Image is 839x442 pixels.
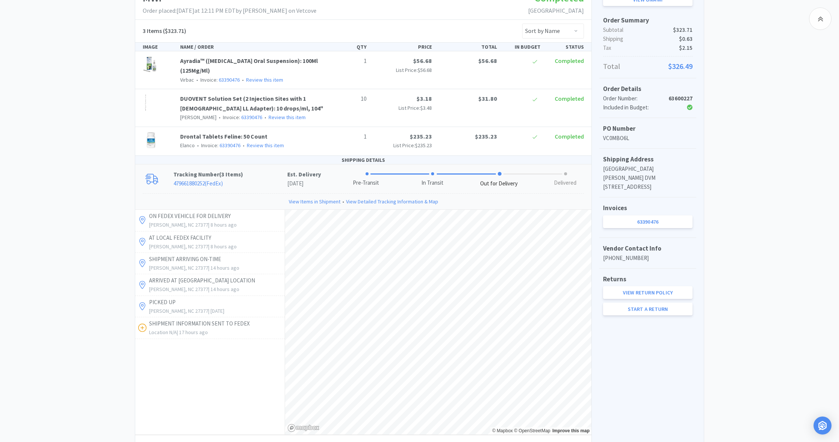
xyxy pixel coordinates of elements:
a: 63390476 [241,114,262,121]
h5: Vendor Contact Info [603,243,693,254]
span: • [195,76,199,83]
span: Virbac [180,76,194,83]
a: 63390476 [603,215,693,228]
a: 63390476 [219,142,240,149]
span: • [241,76,245,83]
div: STATUS [543,43,587,51]
h5: Shipping Address [603,154,693,164]
img: a6ac95f40492451aaf0187d1114ccd9a_634748.png [143,132,159,148]
h5: Invoices [603,203,693,213]
canvas: Map [285,210,591,435]
a: OpenStreetMap [514,428,550,433]
div: Pre-Transit [353,179,379,187]
p: [DATE] [287,179,321,188]
div: IMAGE [140,43,177,51]
span: Elanco [180,142,195,149]
p: ARRIVED AT [GEOGRAPHIC_DATA] LOCATION [149,276,283,285]
div: Open Intercom Messenger [814,417,832,435]
a: Review this item [269,114,306,121]
a: Mapbox [492,428,513,433]
span: Invoice: [194,76,240,83]
p: List Price: [373,66,432,74]
h5: Returns [603,274,693,284]
span: $235.23 [475,133,497,140]
img: 06bd02bffad7472790566f9af402cb50_11205.png [143,94,148,110]
p: SHIPMENT ARRIVING ON-TIME [149,255,283,264]
span: Completed [555,133,584,140]
p: Subtotal [603,25,693,34]
div: Out for Delivery [480,179,518,188]
span: • [196,142,200,149]
span: $323.71 [673,25,693,34]
p: [PERSON_NAME], NC 27377 | 14 hours ago [149,285,283,293]
div: In Transit [421,179,443,187]
a: Start a Return [603,303,693,315]
span: $31.80 [478,95,497,102]
a: View Return Policy [603,286,693,299]
a: Ayradia™ ([MEDICAL_DATA] Oral Suspension): 100Ml (125Mg/Ml) [180,57,318,74]
span: • [263,114,267,121]
a: Improve this map [552,428,590,433]
span: [PERSON_NAME] [180,114,216,121]
p: 1 [329,132,367,142]
div: IN BUDGET [500,43,543,51]
span: $0.63 [679,34,693,43]
p: 10 [329,94,367,104]
div: Included in Budget: [603,103,663,112]
span: • [218,114,222,121]
span: $326.49 [668,60,693,72]
p: [PERSON_NAME], NC 27377 | 14 hours ago [149,264,283,272]
span: $56.68 [478,57,497,64]
span: $3.18 [417,95,432,102]
div: Delivered [554,179,576,187]
span: $3.48 [420,105,432,111]
span: $235.23 [410,133,432,140]
span: $56.68 [418,67,432,73]
div: QTY [326,43,370,51]
a: Mapbox logo [288,424,319,432]
span: • [242,142,246,149]
p: SHIPMENT INFORMATION SENT TO FEDEX [149,319,283,328]
span: Invoice: [216,114,262,121]
a: DUOVENT Solution Set (2 Injection Sites with 1 [DEMOGRAPHIC_DATA] LL Adapter): 10 drops/ml, 104" [180,95,323,112]
span: 3 Items [143,27,162,34]
span: $235.23 [415,142,432,149]
p: 1 [329,56,367,66]
p: Total [603,60,693,72]
span: Completed [555,95,584,102]
a: Review this item [246,76,283,83]
span: $56.68 [413,57,432,64]
div: Order Number: [603,94,663,103]
img: e654b2eade6f4c09a4aec06b8b7e34a5_625034.png [143,56,157,73]
p: Tax [603,43,693,52]
p: List Price: [373,141,432,149]
h5: Order Details [603,84,693,94]
a: 479661880252(FedEx) [173,180,223,187]
div: TOTAL [435,43,500,51]
span: Invoice: [195,142,240,149]
span: $2.15 [679,43,693,52]
strong: 63600227 [669,95,693,102]
p: Location N/A | 17 hours ago [149,328,283,336]
span: • [340,197,346,206]
h5: Order Summary [603,15,693,25]
p: Tracking Number ( ) [173,170,288,179]
p: Est. Delivery [287,170,321,179]
p: [PHONE_NUMBER] [603,254,693,263]
p: [PERSON_NAME], NC 27377 | [DATE] [149,307,283,315]
a: View Detailed Tracking Information & Map [346,197,438,206]
div: SHIPPING DETAILS [135,156,591,164]
div: PRICE [370,43,435,51]
a: Review this item [247,142,284,149]
p: AT LOCAL FEDEX FACILITY [149,233,283,242]
p: List Price: [373,104,432,112]
a: Drontal Tablets Feline: 50 Count [180,133,267,140]
p: VC0MBO6L [603,134,693,143]
p: Order placed: [DATE] at 12:11 PM EDT by [PERSON_NAME] on Vetcove [143,6,316,16]
a: View Items in Shipment [289,197,340,206]
h5: ($323.71) [143,26,186,36]
span: Completed [555,57,584,64]
h5: PO Number [603,124,693,134]
a: 63390476 [219,76,240,83]
p: ON FEDEX VEHICLE FOR DELIVERY [149,212,283,221]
